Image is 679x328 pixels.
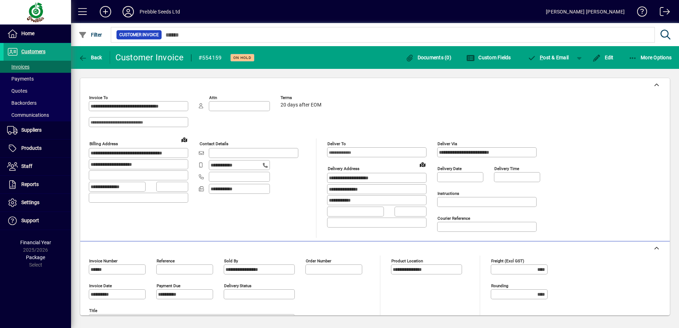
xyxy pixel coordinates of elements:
[528,55,569,60] span: ost & Email
[4,109,71,121] a: Communications
[4,97,71,109] a: Backorders
[115,52,184,63] div: Customer Invoice
[4,121,71,139] a: Suppliers
[405,55,451,60] span: Documents (0)
[438,166,462,171] mat-label: Delivery date
[224,258,238,263] mat-label: Sold by
[491,283,508,288] mat-label: Rounding
[21,127,42,133] span: Suppliers
[465,51,513,64] button: Custom Fields
[21,49,45,54] span: Customers
[89,95,108,100] mat-label: Invoice To
[391,258,423,263] mat-label: Product location
[4,61,71,73] a: Invoices
[89,283,112,288] mat-label: Invoice date
[94,5,117,18] button: Add
[438,216,470,221] mat-label: Courier Reference
[4,194,71,212] a: Settings
[77,28,104,41] button: Filter
[4,212,71,230] a: Support
[140,6,180,17] div: Prebble Seeds Ltd
[21,199,39,205] span: Settings
[281,102,321,108] span: 20 days after EOM
[524,51,572,64] button: Post & Email
[20,240,51,245] span: Financial Year
[7,64,29,70] span: Invoices
[4,85,71,97] a: Quotes
[466,55,511,60] span: Custom Fields
[627,51,674,64] button: More Options
[7,100,37,106] span: Backorders
[71,51,110,64] app-page-header-button: Back
[438,191,459,196] mat-label: Instructions
[21,163,32,169] span: Staff
[21,145,42,151] span: Products
[546,6,625,17] div: [PERSON_NAME] [PERSON_NAME]
[157,283,180,288] mat-label: Payment due
[491,258,524,263] mat-label: Freight (excl GST)
[157,258,175,263] mat-label: Reference
[7,112,49,118] span: Communications
[119,31,159,38] span: Customer Invoice
[4,158,71,175] a: Staff
[403,51,453,64] button: Documents (0)
[7,88,27,94] span: Quotes
[78,32,102,38] span: Filter
[78,55,102,60] span: Back
[494,166,519,171] mat-label: Delivery time
[4,73,71,85] a: Payments
[89,308,97,313] mat-label: Title
[7,76,34,82] span: Payments
[281,95,323,100] span: Terms
[209,95,217,100] mat-label: Attn
[233,55,251,60] span: On hold
[21,31,34,36] span: Home
[629,55,672,60] span: More Options
[26,255,45,260] span: Package
[438,141,457,146] mat-label: Deliver via
[327,141,346,146] mat-label: Deliver To
[89,258,118,263] mat-label: Invoice number
[591,51,615,64] button: Edit
[632,1,647,24] a: Knowledge Base
[4,25,71,43] a: Home
[592,55,614,60] span: Edit
[417,159,428,170] a: View on map
[224,283,251,288] mat-label: Delivery status
[4,176,71,193] a: Reports
[179,134,190,145] a: View on map
[306,258,331,263] mat-label: Order number
[540,55,543,60] span: P
[21,181,39,187] span: Reports
[77,51,104,64] button: Back
[117,5,140,18] button: Profile
[21,218,39,223] span: Support
[199,52,222,64] div: #554159
[4,140,71,157] a: Products
[654,1,670,24] a: Logout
